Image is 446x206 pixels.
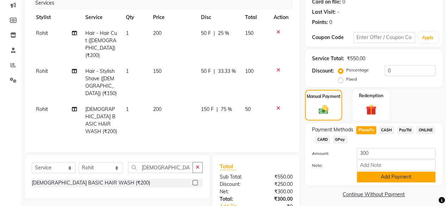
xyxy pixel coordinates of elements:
span: GPay [333,136,347,144]
span: Payment Methods [312,126,353,133]
span: 1 [126,106,129,112]
div: - [337,8,339,16]
img: _gift.svg [362,103,380,116]
label: Amount: [307,150,352,157]
span: | [214,30,215,37]
span: 150 F [201,106,214,113]
span: 200 [153,30,161,36]
span: Rohit [36,106,48,112]
label: Note: [307,162,352,169]
span: 1 [126,68,129,74]
span: 33.33 % [218,68,236,75]
th: Stylist [32,10,81,25]
div: Last Visit: [312,8,336,16]
input: Enter Offer / Coupon Code [353,32,415,43]
div: 0 [329,19,332,26]
a: Continue Without Payment [306,191,441,198]
button: Add Payment [357,171,435,182]
div: Service Total: [312,55,344,62]
div: ₹550.00 [256,173,298,181]
label: Manual Payment [307,93,341,100]
span: Hair - Stylish Shave ([DEMOGRAPHIC_DATA]) (₹150) [85,68,117,96]
span: 1 [126,30,129,36]
div: ₹250.00 [256,181,298,188]
span: 200 [153,106,161,112]
label: Redemption [359,93,383,99]
span: Total [220,163,236,170]
th: Price [149,10,197,25]
span: 150 [245,30,253,36]
button: Apply [418,32,438,43]
div: [DEMOGRAPHIC_DATA] BASIC HAIR WASH (₹200) [32,179,150,187]
span: 50 [245,106,251,112]
div: Points: [312,19,328,26]
div: Net: [214,188,256,195]
span: | [214,68,215,75]
div: Total: [214,195,256,203]
span: 50 F [201,30,211,37]
span: PayTM [397,126,414,134]
span: | [216,106,218,113]
span: 75 % [221,106,232,113]
span: 25 % [218,30,229,37]
span: Hair - Hair Cut ([DEMOGRAPHIC_DATA]) (₹200) [85,30,117,58]
div: Sub Total: [214,173,256,181]
span: 50 F [201,68,211,75]
span: Rohit [36,30,48,36]
div: ₹300.00 [256,195,298,203]
th: Qty [122,10,149,25]
div: Discount: [214,181,256,188]
span: 150 [153,68,161,74]
th: Service [81,10,122,25]
input: Add Note [357,160,435,170]
span: PhonePe [356,126,376,134]
th: Disc [197,10,241,25]
span: CASH [379,126,394,134]
span: CARD [315,136,330,144]
span: [DEMOGRAPHIC_DATA] BASIC HAIR WASH (₹200) [85,106,117,135]
span: 100 [245,68,253,74]
th: Action [269,10,293,25]
label: Fixed [346,76,357,82]
div: Discount: [312,67,334,75]
th: Total [241,10,269,25]
div: Coupon Code [312,34,353,41]
input: Amount [357,148,435,159]
img: _cash.svg [316,104,332,115]
label: Percentage [346,67,369,73]
span: ONLINE [416,126,435,134]
div: ₹300.00 [256,188,298,195]
input: Search or Scan [128,162,193,173]
div: ₹550.00 [347,55,365,62]
span: Rohit [36,68,48,74]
